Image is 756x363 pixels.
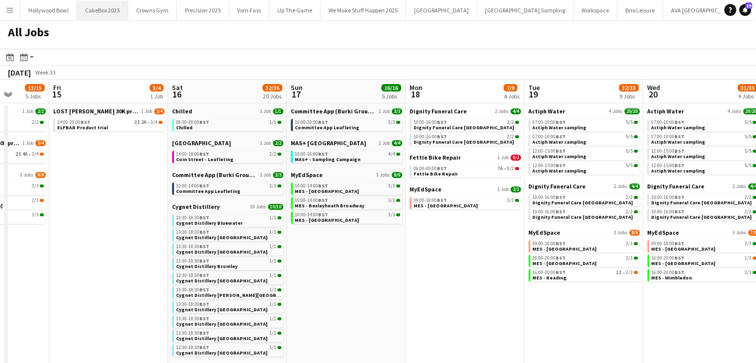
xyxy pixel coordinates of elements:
[651,134,684,139] span: 07:00-10:00
[437,119,447,125] span: BST
[269,230,276,235] span: 1/1
[295,198,328,203] span: 10:00-14:00
[291,139,366,147] span: MAS+ UK
[498,166,503,171] span: 7A
[616,270,622,275] span: 1I
[295,202,364,209] span: MES - Bexleyheath Broadway
[626,256,633,261] span: 3/3
[532,149,566,154] span: 12:00-15:00
[651,256,684,261] span: 16:00-20:00
[154,108,165,114] span: 3/4
[172,203,283,210] a: Cygnet Distillery10 Jobs10/10
[141,108,152,114] span: 1 Job
[728,108,741,114] span: 4 Jobs
[574,0,617,20] button: Workspace
[199,229,209,235] span: BST
[176,243,281,255] a: 13:30-18:30BST1/1Cygnet Distillery [GEOGRAPHIC_DATA]
[674,119,684,125] span: BST
[229,0,269,20] button: Vom Fass
[651,124,705,131] span: Actiph Water sampling
[414,166,519,171] div: •
[528,229,640,283] div: MyEdSpace3 Jobs8/909:00-18:00BST3/3MES - [GEOGRAPHIC_DATA]16:00-20:00BST3/3MES - [GEOGRAPHIC_DATA...
[745,241,752,246] span: 3/3
[556,269,566,275] span: BST
[532,134,566,139] span: 07:00-10:00
[556,119,566,125] span: BST
[651,246,715,252] span: MES - Northfield
[199,258,209,264] span: BST
[556,255,566,261] span: BST
[674,162,684,169] span: BST
[647,107,684,115] span: Actiph Water
[20,0,77,20] button: Hollywood Bowl
[269,0,321,20] button: Up The Game
[532,246,596,252] span: MES - Northfield
[507,120,514,125] span: 2/2
[663,0,745,20] button: AVA [GEOGRAPHIC_DATA]
[151,120,158,125] span: 3/4
[532,120,566,125] span: 07:00-10:00
[477,0,574,20] button: [GEOGRAPHIC_DATA] Sampling
[556,162,566,169] span: BST
[176,119,281,130] a: 08:30-18:00BST1/1Chilled
[295,152,328,157] span: 10:00-16:00
[318,182,328,189] span: BST
[733,183,746,189] span: 2 Jobs
[674,194,684,200] span: BST
[295,212,328,217] span: 10:00-14:00
[176,286,281,298] a: 13:30-18:30BST1/1Cygnet Distillery [PERSON_NAME][GEOGRAPHIC_DATA]
[35,140,46,146] span: 3/4
[176,230,209,235] span: 13:30-18:30
[528,182,586,190] span: Dignity Funeral Care
[532,119,638,130] a: 07:00-10:00BST5/5Actiph Water sampling
[22,140,33,146] span: 1 Job
[77,0,128,20] button: CakeBox 2025
[318,119,328,125] span: BST
[32,198,39,203] span: 2/3
[291,171,402,179] a: MyEdSpace3 Jobs9/9
[532,240,638,252] a: 09:00-18:00BST3/3MES - [GEOGRAPHIC_DATA]
[392,108,402,114] span: 3/3
[291,107,402,115] a: Committee App (Burki Group Ltd)1 Job3/3
[318,197,328,203] span: BST
[172,203,220,210] span: Cygnet Distillery
[651,241,684,246] span: 09:00-18:00
[410,185,521,211] div: MyEdSpace1 Job3/309:00-18:00BST3/3MES - [GEOGRAPHIC_DATA]
[674,240,684,247] span: BST
[532,241,566,246] span: 09:00-18:00
[629,183,640,189] span: 4/4
[614,183,627,189] span: 2 Jobs
[532,255,638,266] a: 16:00-20:00BST3/3MES - [GEOGRAPHIC_DATA]
[295,151,400,162] a: 10:00-16:00BST4/4MAS+ - Sampling Campaign
[172,171,283,203] div: Committee App (Burki Group Ltd)1 Job3/310:00-14:00BST3/3Committee App Leafleting
[528,182,640,229] div: Dignity Funeral Care2 Jobs4/410:00-16:00BST2/2Dignity Funeral Care [GEOGRAPHIC_DATA]10:00-16:00BS...
[291,107,377,115] span: Committee App (Burki Group Ltd)
[379,140,390,146] span: 1 Job
[532,270,566,275] span: 16:00-20:00
[53,107,165,115] a: LOST [PERSON_NAME] 30K product trial1 Job3/4
[172,139,283,147] a: [GEOGRAPHIC_DATA]1 Job2/2
[388,198,395,203] span: 3/3
[651,214,752,220] span: Dignity Funeral Care Southampton
[651,209,684,214] span: 10:00-16:00
[141,120,147,125] span: 2A
[626,241,633,246] span: 3/3
[318,151,328,157] span: BST
[176,152,209,157] span: 14:00-18:00
[532,124,587,131] span: Actiph Water sampling
[532,139,587,145] span: Actiph Water sampling
[626,149,633,154] span: 5/5
[609,108,622,114] span: 4 Jobs
[53,107,139,115] span: LOST MARY 30K product trial
[532,209,566,214] span: 10:00-16:00
[81,119,90,125] span: BST
[651,260,715,267] span: MES - Camberley
[437,133,447,140] span: BST
[532,163,566,168] span: 12:00-15:00
[295,217,359,223] span: MES - Walthamstow Hoe Street
[532,208,638,220] a: 10:00-16:00BST2/2Dignity Funeral Care [GEOGRAPHIC_DATA]
[651,149,684,154] span: 12:00-15:00
[745,120,752,125] span: 5/5
[532,256,566,261] span: 16:00-20:00
[510,108,521,114] span: 4/4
